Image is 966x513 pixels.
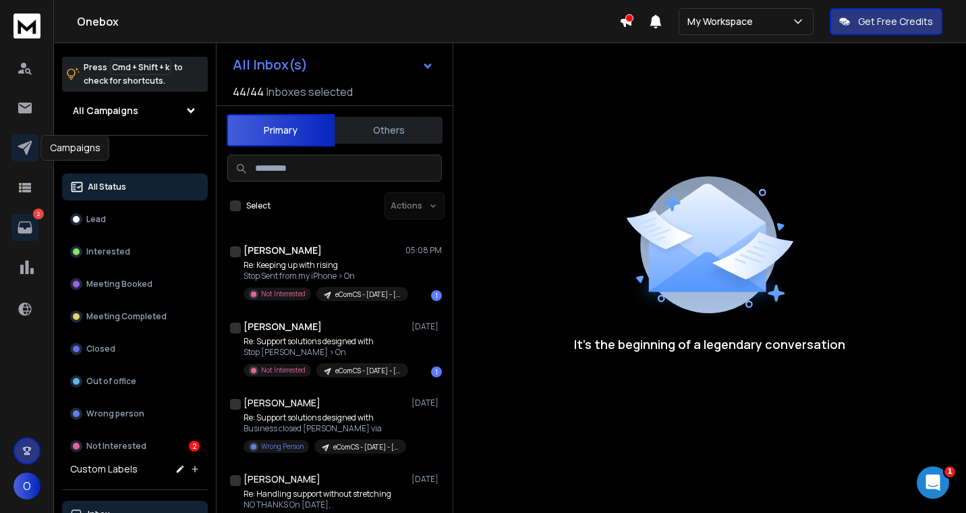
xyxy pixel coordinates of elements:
button: Primary [227,114,335,146]
p: eComCS - [DATE] - [GEOGRAPHIC_DATA] - C level - Apollo [335,290,400,300]
p: Stop Sent from my iPhone > On [244,271,405,281]
p: Re: Support solutions designed with [244,336,405,347]
p: It’s the beginning of a legendary conversation [574,335,845,354]
iframe: Intercom live chat [917,466,949,499]
button: Others [335,115,443,145]
button: All Campaigns [62,97,208,124]
p: Wrong person [86,408,144,419]
p: NO THANKS On [DATE], [244,500,405,510]
h1: Onebox [77,13,619,30]
h1: [PERSON_NAME] [244,396,320,410]
p: eComCS - [DATE] - [GEOGRAPHIC_DATA] - C level - Apollo [335,366,400,376]
p: All Status [88,182,126,192]
p: [DATE] [411,398,442,408]
p: Business closed [PERSON_NAME] via [244,423,405,434]
button: All Inbox(s) [222,51,445,78]
button: Get Free Credits [830,8,942,35]
p: Interested [86,246,130,257]
p: Re: Support solutions designed with [244,412,405,423]
label: Select [246,200,271,211]
p: Meeting Completed [86,311,167,322]
p: Not Interested [261,365,306,375]
button: Not Interested2 [62,433,208,460]
p: Press to check for shortcuts. [84,61,183,88]
p: Out of office [86,376,136,387]
p: Re: Keeping up with rising [244,260,405,271]
p: Not Interested [261,289,306,299]
p: Re: Handling support without stretching [244,489,405,500]
p: Get Free Credits [858,15,933,28]
button: Out of office [62,368,208,395]
button: Meeting Completed [62,303,208,330]
span: 44 / 44 [233,84,264,100]
p: [DATE] [411,321,442,332]
h1: [PERSON_NAME] [244,473,320,486]
button: Interested [62,238,208,265]
h1: All Campaigns [73,104,138,117]
button: Closed [62,335,208,362]
button: Wrong person [62,400,208,427]
h1: All Inbox(s) [233,58,308,72]
h3: Custom Labels [70,462,138,476]
p: Stop [PERSON_NAME] > On [244,347,405,358]
p: [DATE] [411,474,442,485]
span: 1 [944,466,955,477]
h1: [PERSON_NAME] [244,320,322,333]
p: 05:08 PM [405,245,442,256]
img: logo [13,13,40,38]
div: Campaigns [41,135,109,161]
p: Wrong Person [261,441,304,452]
button: Lead [62,206,208,233]
p: Not Interested [86,441,146,452]
button: O [13,473,40,500]
p: eComCS - [DATE] - [GEOGRAPHIC_DATA] - C level - Apollo [333,442,398,452]
div: 2 [189,441,200,452]
p: Closed [86,344,115,354]
a: 2 [11,214,38,241]
h1: [PERSON_NAME] [244,244,322,257]
h3: Filters [62,146,208,165]
div: 1 [431,290,442,301]
div: 1 [431,367,442,377]
p: 2 [33,209,44,219]
p: Meeting Booked [86,279,152,290]
button: Meeting Booked [62,271,208,298]
p: Lead [86,214,106,225]
p: My Workspace [687,15,758,28]
h3: Inboxes selected [266,84,353,100]
button: All Status [62,173,208,200]
span: Cmd + Shift + k [110,59,171,75]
